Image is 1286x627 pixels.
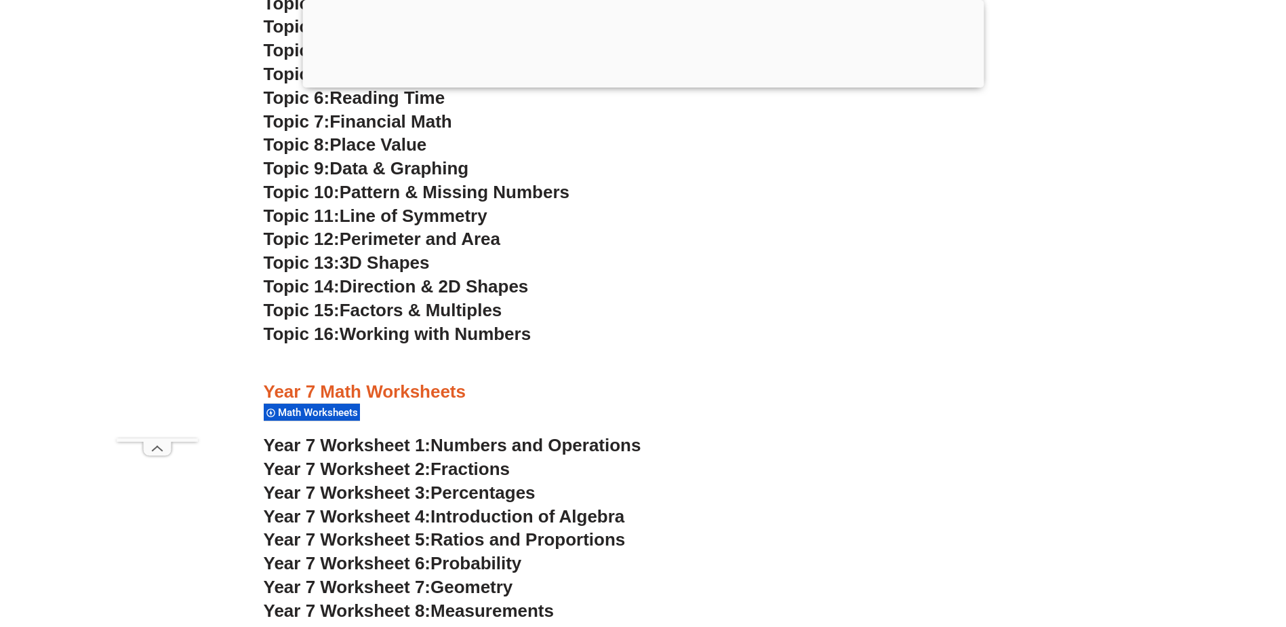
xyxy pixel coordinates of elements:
[264,324,531,344] a: Topic 16:Working with Numbers
[264,158,469,178] a: Topic 9:Data & Graphing
[430,553,521,573] span: Probability
[264,16,330,37] span: Topic 3:
[264,553,431,573] span: Year 7 Worksheet 6:
[264,300,502,320] a: Topic 15:Factors & Multiples
[117,31,198,438] iframe: Advertisement
[264,529,431,550] span: Year 7 Worksheet 5:
[340,229,500,249] span: Perimeter and Area
[264,482,431,503] span: Year 7 Worksheet 3:
[264,459,431,479] span: Year 7 Worksheet 2:
[430,482,536,503] span: Percentages
[430,506,624,527] span: Introduction of Algebra
[264,577,513,597] a: Year 7 Worksheet 7:Geometry
[264,601,431,621] span: Year 7 Worksheet 8:
[264,64,330,84] span: Topic 5:
[264,459,510,479] a: Year 7 Worksheet 2:Fractions
[264,88,330,108] span: Topic 6:
[264,403,360,421] div: Math Worksheets
[264,182,569,202] a: Topic 10:Pattern & Missing Numbers
[329,111,451,132] span: Financial Math
[264,252,340,273] span: Topic 13:
[264,111,452,132] a: Topic 7:Financial Math
[329,88,445,108] span: Reading Time
[264,111,330,132] span: Topic 7:
[264,134,427,155] a: Topic 8:Place Value
[264,206,340,226] span: Topic 11:
[430,529,625,550] span: Ratios and Proportions
[264,506,431,527] span: Year 7 Worksheet 4:
[264,553,522,573] a: Year 7 Worksheet 6:Probability
[264,276,340,297] span: Topic 14:
[264,577,431,597] span: Year 7 Worksheet 7:
[264,435,641,455] a: Year 7 Worksheet 1:Numbers and Operations
[340,276,529,297] span: Direction & 2D Shapes
[329,158,468,178] span: Data & Graphing
[264,16,479,37] a: Topic 3:Lengths & Angles
[264,601,554,621] a: Year 7 Worksheet 8:Measurements
[264,158,330,178] span: Topic 9:
[340,324,531,344] span: Working with Numbers
[329,134,426,155] span: Place Value
[430,601,554,621] span: Measurements
[264,300,340,320] span: Topic 15:
[264,482,536,503] a: Year 7 Worksheet 3:Percentages
[264,64,421,84] a: Topic 5:Probability
[340,300,502,320] span: Factors & Multiples
[264,182,340,202] span: Topic 10:
[264,529,626,550] a: Year 7 Worksheet 5:Ratios and Proportions
[264,88,445,108] a: Topic 6:Reading Time
[264,435,431,455] span: Year 7 Worksheet 1:
[264,229,500,249] a: Topic 12:Perimeter and Area
[340,206,487,226] span: Line of Symmetry
[430,577,513,597] span: Geometry
[340,252,430,273] span: 3D Shapes
[264,206,487,226] a: Topic 11:Line of Symmetry
[430,435,641,455] span: Numbers and Operations
[278,406,362,419] span: Math Worksheets
[340,182,569,202] span: Pattern & Missing Numbers
[264,40,330,60] span: Topic 4:
[264,40,409,60] a: Topic 4:Fractions
[264,324,340,344] span: Topic 16:
[264,252,430,273] a: Topic 13:3D Shapes
[1060,474,1286,627] iframe: Chat Widget
[264,229,340,249] span: Topic 12:
[264,506,625,527] a: Year 7 Worksheet 4:Introduction of Algebra
[264,276,529,297] a: Topic 14:Direction & 2D Shapes
[430,459,510,479] span: Fractions
[264,381,1023,404] h3: Year 7 Math Worksheets
[264,134,330,155] span: Topic 8:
